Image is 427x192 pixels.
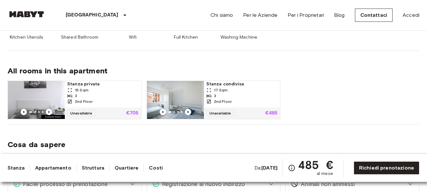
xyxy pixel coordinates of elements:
[147,81,281,119] a: Marketing picture of unit IT-14-026-003-02HPrevious imagePrevious imageStanza condivisa17 Sqm32nd...
[8,11,46,17] img: Habyt
[243,11,278,19] a: Per le Aziende
[75,87,88,93] span: 15 Sqm
[149,164,163,172] a: Costi
[286,176,419,192] div: Animali non ammessi
[21,109,27,115] button: Previous image
[214,93,216,99] span: 3
[288,164,296,172] svg: Verifica i dettagli delle spese nella sezione 'Riassunto dei Costi'. Si prega di notare che gli s...
[46,109,52,115] button: Previous image
[160,180,245,188] span: Registrazione al nuovo indirizzo
[147,81,204,119] img: Marketing picture of unit IT-14-026-003-02H
[35,164,71,172] a: Appartamento
[75,93,77,99] span: 3
[288,11,324,19] a: Per i Proprietari
[66,11,119,19] p: [GEOGRAPHIC_DATA]
[8,81,65,119] img: Marketing picture of unit IT-14-026-003-03H
[160,109,166,115] button: Previous image
[206,110,234,116] span: Unavailable
[21,180,108,188] span: Facile processo di prenotazione
[61,34,98,40] span: Shared Bathroom
[334,11,345,19] a: Blog
[298,159,333,170] span: 485 €
[210,11,233,19] a: Chi siamo
[115,164,138,172] a: Quartiere
[8,164,25,172] a: Stanza
[355,9,393,22] a: Contattaci
[82,164,104,172] a: Struttura
[185,109,191,115] button: Previous image
[354,161,419,175] a: Richiedi prenotazione
[10,34,43,40] span: Kitchen Utensils
[129,34,137,40] span: Wifi
[221,34,257,40] span: Washing Machine
[75,99,93,104] span: 2nd Floor
[8,66,419,76] span: All rooms in this apartment
[174,34,198,40] span: Full Kitchen
[67,110,95,116] span: Unavailable
[265,111,278,116] p: €485
[214,99,232,104] span: 2nd Floor
[214,87,228,93] span: 17 Sqm
[147,176,280,192] div: Registrazione al nuovo indirizzo
[8,81,142,119] a: Marketing picture of unit IT-14-026-003-03HPrevious imagePrevious imageStanza privata15 Sqm32nd F...
[298,180,355,188] span: Animali non ammessi
[254,164,278,171] span: Da:
[67,81,139,87] span: Stanza privata
[403,11,419,19] a: Accedi
[8,140,419,149] span: Cosa da sapere
[8,176,141,192] div: Facile processo di prenotazione
[206,81,278,87] span: Stanza condivisa
[126,111,139,116] p: €705
[317,170,333,177] span: al mese
[261,165,278,171] b: [DATE]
